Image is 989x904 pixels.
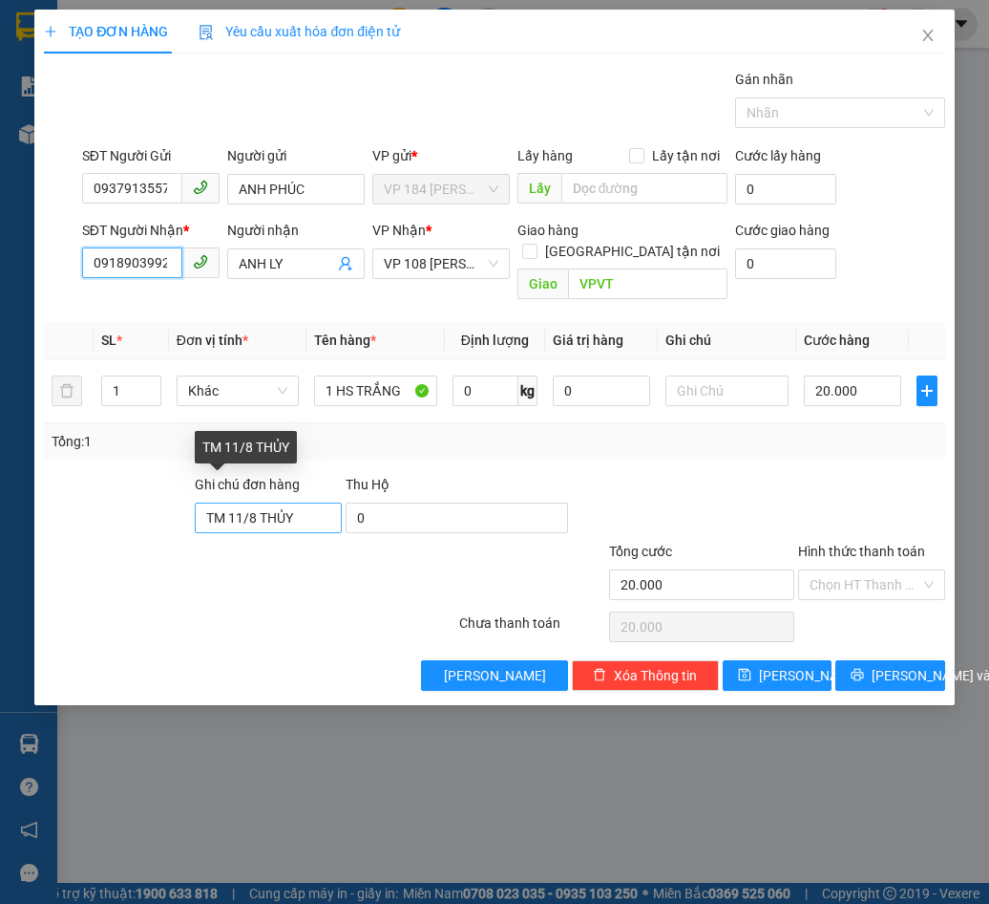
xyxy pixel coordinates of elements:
[372,145,510,166] div: VP gửi
[346,477,389,492] span: Thu Hộ
[421,660,568,691] button: [PERSON_NAME]
[193,254,208,269] span: phone
[568,269,727,299] input: Dọc đường
[82,145,220,166] div: SĐT Người Gửi
[182,18,228,38] span: Nhận:
[723,660,831,691] button: save[PERSON_NAME]
[372,223,426,238] span: VP Nhận
[182,62,336,85] div: CHỊ THI
[16,18,46,38] span: Gửi:
[644,145,727,166] span: Lấy tận nơi
[227,220,365,241] div: Người nhận
[457,613,608,646] div: Chưa thanh toán
[52,376,82,406] button: delete
[593,668,606,683] span: delete
[195,431,297,463] div: TM 11/8 THỦY
[835,660,944,691] button: printer[PERSON_NAME] và In
[517,223,579,238] span: Giao hàng
[199,25,214,40] img: icon
[182,122,210,142] span: DĐ:
[44,25,57,38] span: plus
[314,376,437,406] input: VD: Bàn, Ghế
[759,665,861,686] span: [PERSON_NAME]
[735,223,830,238] label: Cước giao hàng
[338,256,353,271] span: user-add
[609,544,672,559] span: Tổng cước
[384,175,498,204] span: VP 184 Nguyễn Văn Trỗi - HCM
[518,376,537,406] span: kg
[735,72,793,87] label: Gán nhãn
[227,145,365,166] div: Người gửi
[658,322,796,359] th: Ghi chú
[917,383,936,398] span: plus
[177,333,248,348] span: Đơn vị tính
[314,333,376,348] span: Tên hàng
[188,377,288,405] span: Khác
[553,333,623,348] span: Giá trị hàng
[210,112,282,145] span: VPVT
[537,241,727,262] span: [GEOGRAPHIC_DATA] tận nơi
[735,148,821,163] label: Cước lấy hàng
[517,173,561,204] span: Lấy
[561,173,727,204] input: Dọc đường
[614,665,697,686] span: Xóa Thông tin
[384,249,498,278] span: VP 108 Lê Hồng Phong - Vũng Tàu
[44,24,168,39] span: TẠO ĐƠN HÀNG
[16,85,169,108] div: NGUYÊN
[517,269,568,299] span: Giao
[444,665,546,686] span: [PERSON_NAME]
[52,431,384,452] div: Tổng: 1
[461,333,529,348] span: Định lượng
[735,248,836,279] input: Cước giao hàng
[798,544,925,559] label: Hình thức thanh toán
[804,333,870,348] span: Cước hàng
[916,376,937,406] button: plus
[851,668,864,683] span: printer
[199,24,400,39] span: Yêu cầu xuất hóa đơn điện tử
[665,376,789,406] input: Ghi Chú
[920,28,936,43] span: close
[182,85,336,112] div: 0983111465
[82,220,220,241] div: SĐT Người Nhận
[738,668,751,683] span: save
[572,660,719,691] button: deleteXóa Thông tin
[517,148,573,163] span: Lấy hàng
[195,503,342,533] input: Ghi chú đơn hàng
[195,477,300,492] label: Ghi chú đơn hàng
[735,174,836,204] input: Cước lấy hàng
[901,10,955,63] button: Close
[16,16,169,85] div: VP 184 [PERSON_NAME] - HCM
[101,333,116,348] span: SL
[182,16,336,62] div: VP 108 [PERSON_NAME]
[193,180,208,195] span: phone
[553,376,650,406] input: 0
[16,108,169,135] div: 0929116677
